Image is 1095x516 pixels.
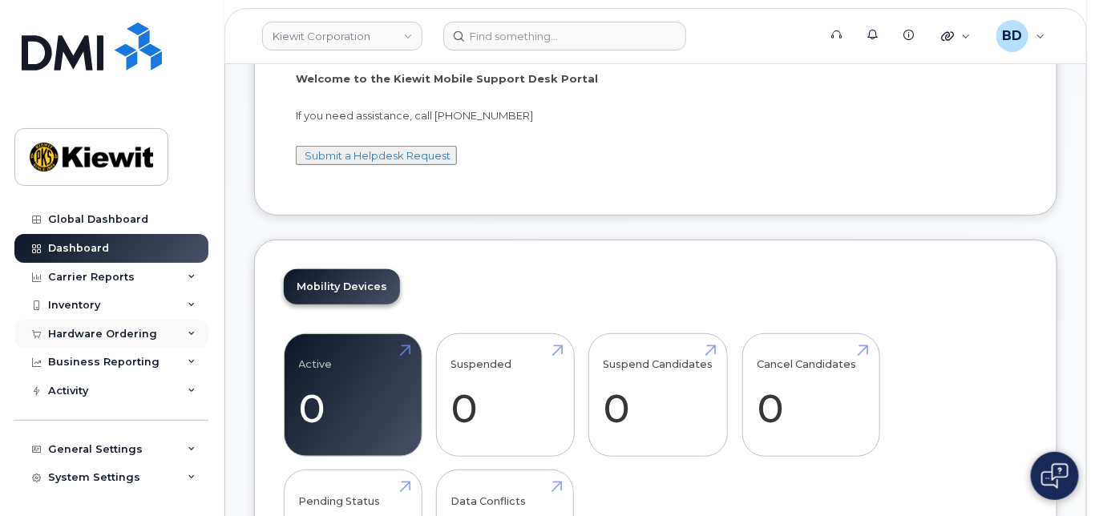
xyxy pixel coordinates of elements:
div: Barbara Dye [985,20,1057,52]
a: Suspended 0 [451,342,560,448]
p: Welcome to the Kiewit Mobile Support Desk Portal [296,71,1016,87]
p: If you need assistance, call [PHONE_NUMBER] [296,108,1016,123]
span: BD [1002,26,1022,46]
a: Mobility Devices [284,269,400,304]
a: Cancel Candidates 0 [757,342,865,448]
a: Submit a Helpdesk Request [305,149,451,162]
img: Open chat [1041,463,1069,489]
a: Active 0 [299,342,407,448]
button: Submit a Helpdesk Request [296,146,457,166]
div: Quicklinks [930,20,982,52]
a: Suspend Candidates 0 [604,342,713,448]
input: Find something... [443,22,686,50]
a: Kiewit Corporation [262,22,422,50]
